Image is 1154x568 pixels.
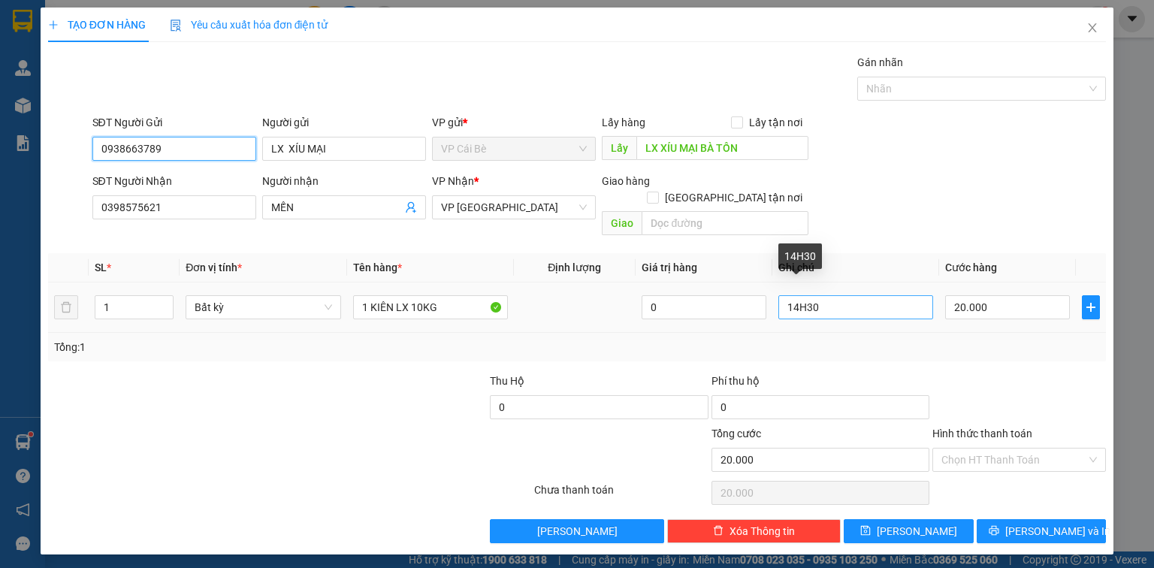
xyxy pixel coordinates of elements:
span: Giao hàng [602,175,650,187]
button: printer[PERSON_NAME] và In [977,519,1107,543]
div: Người gửi [262,114,426,131]
span: [GEOGRAPHIC_DATA] tận nơi [659,189,808,206]
span: VP Cái Bè [441,137,587,160]
span: Xóa Thông tin [730,523,795,539]
input: Dọc đường [642,211,808,235]
span: save [860,525,871,537]
div: Phí thu hộ [711,373,929,395]
button: deleteXóa Thông tin [667,519,841,543]
span: [PERSON_NAME] [877,523,957,539]
button: Close [1071,8,1113,50]
span: [PERSON_NAME] [537,523,618,539]
span: Lấy hàng [602,116,645,128]
input: 0 [642,295,766,319]
div: SĐT Người Nhận [92,173,256,189]
div: 14H30 [778,243,822,269]
span: VP Sài Gòn [441,196,587,219]
span: Thu Hộ [490,375,524,387]
span: Cước hàng [945,261,997,273]
img: icon [170,20,182,32]
button: [PERSON_NAME] [490,519,663,543]
span: plus [48,20,59,30]
span: Lấy tận nơi [743,114,808,131]
button: plus [1082,295,1100,319]
button: delete [54,295,78,319]
th: Ghi chú [772,253,939,282]
input: Dọc đường [636,136,808,160]
span: printer [989,525,999,537]
div: Tổng: 1 [54,339,446,355]
span: Tên hàng [353,261,402,273]
span: [PERSON_NAME] và In [1005,523,1110,539]
input: VD: Bàn, Ghế [353,295,508,319]
input: Ghi Chú [778,295,933,319]
span: VP Nhận [432,175,474,187]
button: save[PERSON_NAME] [844,519,974,543]
span: Đơn vị tính [186,261,242,273]
div: SĐT Người Gửi [92,114,256,131]
span: Định lượng [548,261,601,273]
span: Bất kỳ [195,296,331,319]
div: Chưa thanh toán [533,482,709,508]
span: delete [713,525,724,537]
span: Yêu cầu xuất hóa đơn điện tử [170,19,328,31]
span: Giá trị hàng [642,261,697,273]
label: Gán nhãn [857,56,903,68]
span: Giao [602,211,642,235]
label: Hình thức thanh toán [932,428,1032,440]
div: VP gửi [432,114,596,131]
span: SL [95,261,107,273]
span: Tổng cước [711,428,761,440]
span: plus [1083,301,1099,313]
span: TẠO ĐƠN HÀNG [48,19,146,31]
span: user-add [405,201,417,213]
span: close [1086,22,1098,34]
div: Người nhận [262,173,426,189]
span: Lấy [602,136,636,160]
